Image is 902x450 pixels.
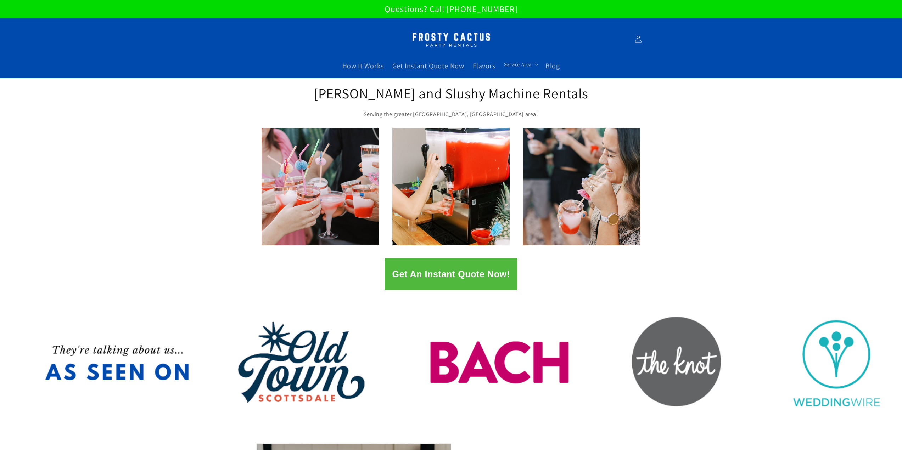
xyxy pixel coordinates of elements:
[473,61,495,70] span: Flavors
[504,61,532,68] span: Service Area
[407,28,495,51] img: Margarita Machine Rental in Scottsdale, Phoenix, Tempe, Chandler, Gilbert, Mesa and Maricopa
[392,61,464,70] span: Get Instant Quote Now
[500,57,541,72] summary: Service Area
[313,109,589,120] p: Serving the greater [GEOGRAPHIC_DATA], [GEOGRAPHIC_DATA] area!
[385,258,517,290] button: Get An Instant Quote Now!
[342,61,384,70] span: How It Works
[469,57,500,75] a: Flavors
[388,57,469,75] a: Get Instant Quote Now
[545,61,560,70] span: Blog
[338,57,388,75] a: How It Works
[313,84,589,102] h2: [PERSON_NAME] and Slushy Machine Rentals
[541,57,564,75] a: Blog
